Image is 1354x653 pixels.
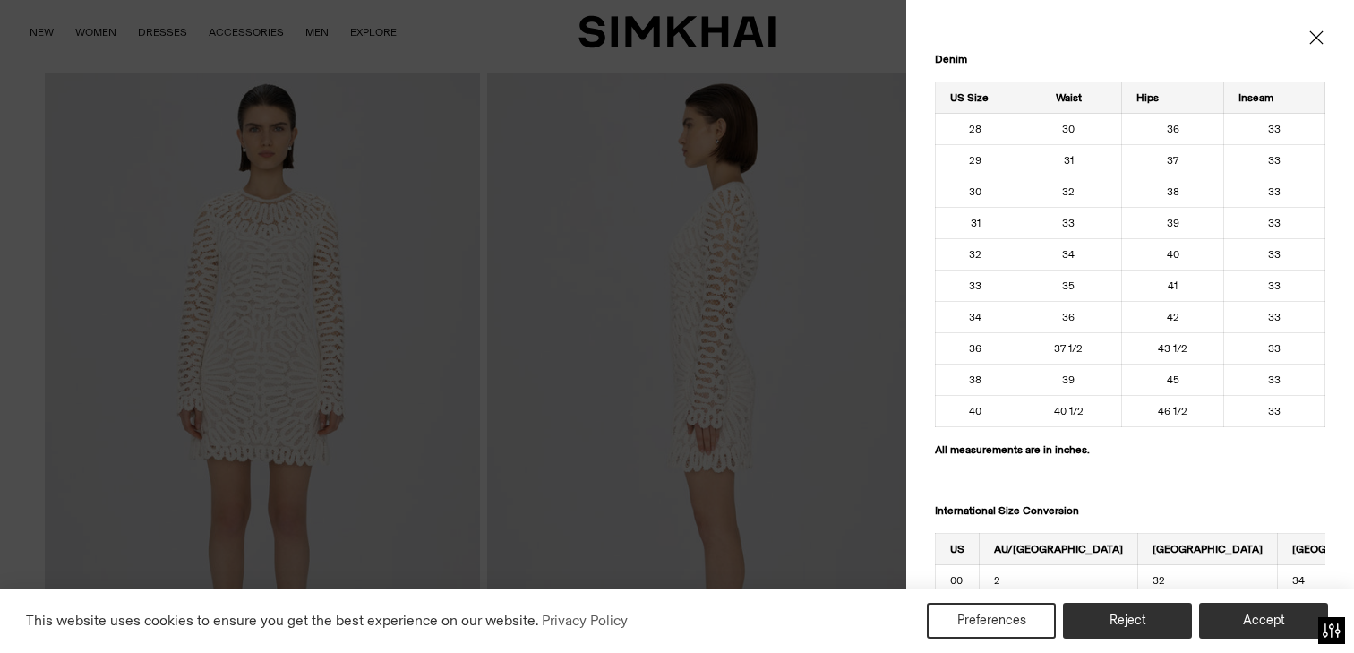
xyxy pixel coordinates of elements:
[1015,271,1122,302] td: 35
[1122,114,1224,145] td: 36
[1224,176,1325,208] td: 33
[1015,365,1122,396] td: 39
[936,396,1015,427] td: 40
[26,612,539,629] span: This website uses cookies to ensure you get the best experience on our website.
[950,91,989,104] strong: US Size
[1015,333,1122,365] td: 37 1/2
[935,443,1090,456] strong: All measurements are in inches.
[1199,603,1328,639] button: Accept
[936,145,1015,176] td: 29
[1122,208,1224,239] td: 39
[1122,239,1224,271] td: 40
[1224,114,1325,145] td: 33
[1015,176,1122,208] td: 32
[1224,239,1325,271] td: 33
[1224,145,1325,176] td: 33
[980,565,1138,597] td: 2
[1224,271,1325,302] td: 33
[1056,91,1082,104] strong: Waist
[936,114,1015,145] td: 28
[1122,302,1224,333] td: 42
[1015,114,1122,145] td: 30
[1224,302,1325,333] td: 33
[1307,29,1325,47] button: Close
[927,603,1056,639] button: Preferences
[1224,333,1325,365] td: 33
[1063,603,1192,639] button: Reject
[1153,543,1263,555] strong: [GEOGRAPHIC_DATA]
[1122,176,1224,208] td: 38
[1015,208,1122,239] td: 33
[1224,365,1325,396] td: 33
[936,302,1015,333] td: 34
[1136,91,1159,104] strong: Hips
[994,543,1123,555] strong: AU/[GEOGRAPHIC_DATA]
[1122,145,1224,176] td: 37
[1122,396,1224,427] td: 46 1/2
[936,565,980,597] td: 00
[1224,208,1325,239] td: 33
[936,333,1015,365] td: 36
[1015,302,1122,333] td: 36
[1015,239,1122,271] td: 34
[1015,145,1122,176] td: 31
[1122,333,1224,365] td: 43 1/2
[936,208,1015,239] td: 31
[1238,91,1273,104] strong: Inseam
[1138,565,1278,597] td: 32
[1122,271,1224,302] td: 41
[539,607,630,634] a: Privacy Policy (opens in a new tab)
[935,53,967,65] strong: Denim
[1122,365,1224,396] td: 45
[1224,396,1325,427] td: 33
[936,271,1015,302] td: 33
[936,239,1015,271] td: 32
[936,365,1015,396] td: 38
[936,176,1015,208] td: 30
[950,543,964,555] strong: US
[1015,396,1122,427] td: 40 1/2
[935,504,1079,517] strong: International Size Conversion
